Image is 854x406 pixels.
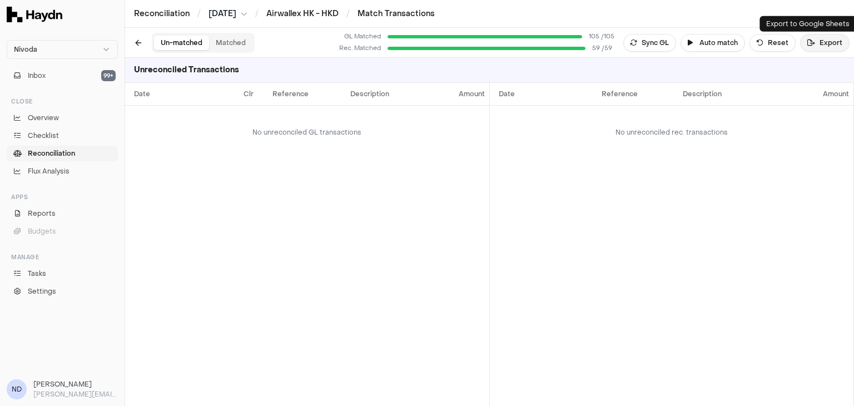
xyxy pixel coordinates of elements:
span: GL Matched [336,32,381,42]
span: Description [683,90,722,98]
a: Settings [7,284,118,299]
div: Rec. Matched [336,44,381,53]
span: Reconciliation [28,148,75,159]
span: Checklist [28,131,59,141]
button: Matched [209,36,252,50]
button: Inbox99+ [7,68,118,83]
div: Close [7,92,118,110]
a: Reports [7,206,118,221]
a: Flux Analysis [7,164,118,179]
img: Haydn Logo [7,7,62,22]
span: Amount [459,90,485,98]
a: Reconciliation [134,8,190,19]
span: Description [350,90,389,98]
button: Un-matched [154,36,209,50]
button: Auto match [681,34,745,52]
span: Settings [28,286,56,296]
div: Apps [7,188,118,206]
nav: breadcrumb [134,8,435,19]
a: Checklist [7,128,118,143]
span: Date [499,90,515,98]
td: No unreconciled rec. transactions [490,105,854,159]
span: / [195,8,203,19]
span: / [344,8,352,19]
span: / [253,8,261,19]
button: Sync GL [623,34,676,52]
span: Amount [823,90,849,98]
a: Match Transactions [358,8,435,19]
a: Reconciliation [7,146,118,161]
h3: Unreconciled Transactions [125,58,248,82]
span: Flux Analysis [28,166,69,176]
span: Inbox [28,71,46,81]
a: Airwallex HK - HKD [266,8,339,19]
td: No unreconciled GL transactions [125,105,489,159]
span: Reports [28,209,56,219]
span: Reference [602,90,638,98]
h3: [PERSON_NAME] [33,379,118,389]
p: [PERSON_NAME][EMAIL_ADDRESS][DOMAIN_NAME] [33,389,118,399]
span: Overview [28,113,59,123]
span: Budgets [28,226,56,236]
span: Reference [272,90,309,98]
span: ND [7,379,27,399]
button: [DATE] [208,8,247,19]
span: [DATE] [208,8,236,19]
button: Budgets [7,224,118,239]
span: Tasks [28,269,46,279]
span: Date [134,90,150,98]
span: 59 / 59 [592,44,614,53]
span: Nivoda [14,45,37,54]
a: Tasks [7,266,118,281]
button: Nivoda [7,40,118,59]
span: 105 / 105 [589,32,614,42]
div: Manage [7,248,118,266]
button: Reset [749,34,796,52]
button: Export [800,34,850,52]
th: Clr [229,83,268,105]
a: Overview [7,110,118,126]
